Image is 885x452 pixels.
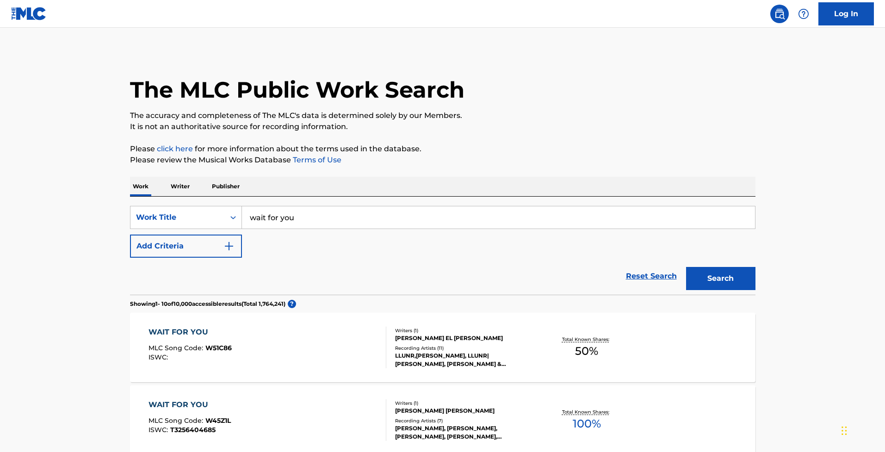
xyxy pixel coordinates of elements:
[130,235,242,258] button: Add Criteria
[223,241,235,252] img: 9d2ae6d4665cec9f34b9.svg
[136,212,219,223] div: Work Title
[395,345,535,352] div: Recording Artists ( 11 )
[818,2,874,25] a: Log In
[130,300,285,308] p: Showing 1 - 10 of 10,000 accessible results (Total 1,764,241 )
[130,155,755,166] p: Please review the Musical Works Database
[395,352,535,368] div: LLUNR,[PERSON_NAME], LLUNR|[PERSON_NAME], [PERSON_NAME] & [PERSON_NAME], [PERSON_NAME], LLUNR
[842,417,847,445] div: Drag
[395,327,535,334] div: Writers ( 1 )
[798,8,809,19] img: help
[562,336,612,343] p: Total Known Shares:
[395,334,535,342] div: [PERSON_NAME] EL [PERSON_NAME]
[149,344,205,352] span: MLC Song Code :
[562,409,612,415] p: Total Known Shares:
[157,144,193,153] a: click here
[395,417,535,424] div: Recording Artists ( 7 )
[149,327,232,338] div: WAIT FOR YOU
[130,206,755,295] form: Search Form
[395,407,535,415] div: [PERSON_NAME] [PERSON_NAME]
[149,399,231,410] div: WAIT FOR YOU
[291,155,341,164] a: Terms of Use
[130,313,755,382] a: WAIT FOR YOUMLC Song Code:W51C86ISWC:Writers (1)[PERSON_NAME] EL [PERSON_NAME]Recording Artists (...
[205,344,232,352] span: W51C86
[573,415,601,432] span: 100 %
[774,8,785,19] img: search
[149,416,205,425] span: MLC Song Code :
[168,177,192,196] p: Writer
[130,76,464,104] h1: The MLC Public Work Search
[794,5,813,23] div: Help
[839,408,885,452] iframe: Chat Widget
[686,267,755,290] button: Search
[395,400,535,407] div: Writers ( 1 )
[130,110,755,121] p: The accuracy and completeness of The MLC's data is determined solely by our Members.
[11,7,47,20] img: MLC Logo
[575,343,598,359] span: 50 %
[130,121,755,132] p: It is not an authoritative source for recording information.
[149,353,170,361] span: ISWC :
[205,416,231,425] span: W45Z1L
[130,177,151,196] p: Work
[209,177,242,196] p: Publisher
[130,143,755,155] p: Please for more information about the terms used in the database.
[149,426,170,434] span: ISWC :
[170,426,216,434] span: T3256404685
[288,300,296,308] span: ?
[395,424,535,441] div: [PERSON_NAME], [PERSON_NAME], [PERSON_NAME], [PERSON_NAME], [PERSON_NAME]
[621,266,681,286] a: Reset Search
[770,5,789,23] a: Public Search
